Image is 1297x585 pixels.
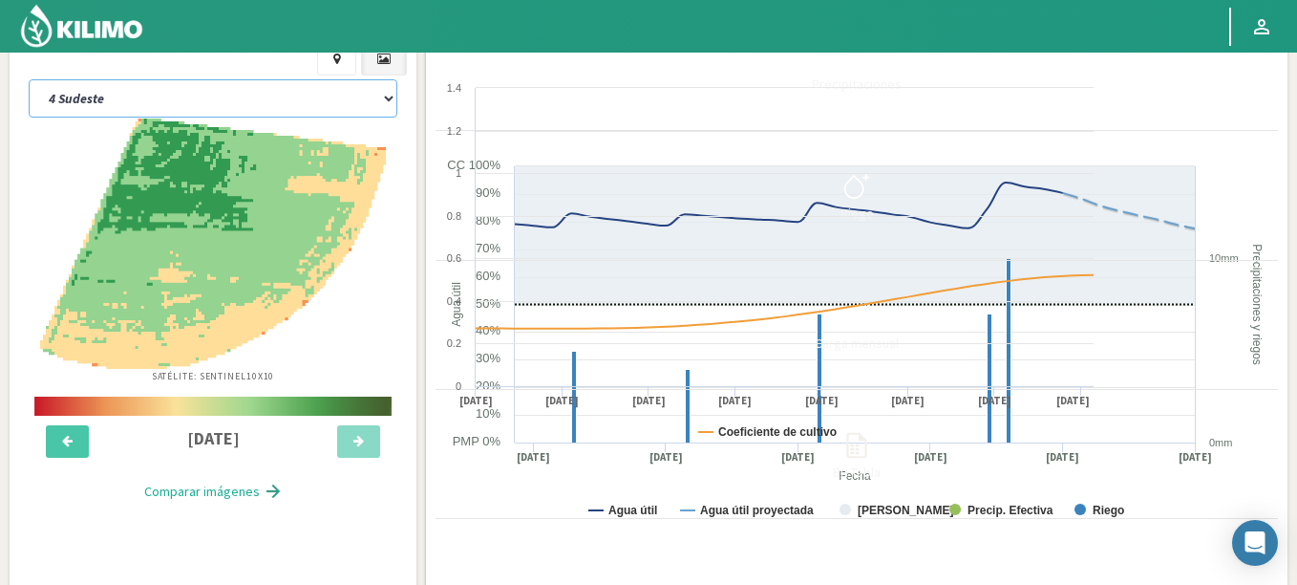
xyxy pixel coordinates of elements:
[441,466,1272,479] div: BH Tabla
[447,125,461,137] text: 1.2
[1232,520,1278,566] div: Open Intercom Messenger
[447,210,461,222] text: 0.8
[152,369,275,383] p: Satélite: Sentinel
[121,429,306,448] h4: [DATE]
[40,119,385,369] img: 36801312-83c9-40a5-8a99-75454b207d9d_-_sentinel_-_2025-08-11.png
[19,3,144,49] img: Kilimo
[632,394,666,408] text: [DATE]
[447,82,461,94] text: 1.4
[447,252,461,264] text: 0.6
[447,295,461,307] text: 0.4
[891,394,925,408] text: [DATE]
[34,397,392,416] img: scale
[125,472,302,510] button: Comparar imágenes
[1056,394,1090,408] text: [DATE]
[456,380,461,392] text: 0
[545,394,579,408] text: [DATE]
[246,370,275,382] span: 10X10
[459,394,493,408] text: [DATE]
[436,2,1278,131] button: Precipitaciones
[456,167,461,179] text: 1
[718,394,752,408] text: [DATE]
[441,77,1272,91] div: Precipitaciones
[805,394,839,408] text: [DATE]
[978,394,1011,408] text: [DATE]
[718,425,837,439] text: Coeficiente de cultivo
[447,337,461,349] text: 0.2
